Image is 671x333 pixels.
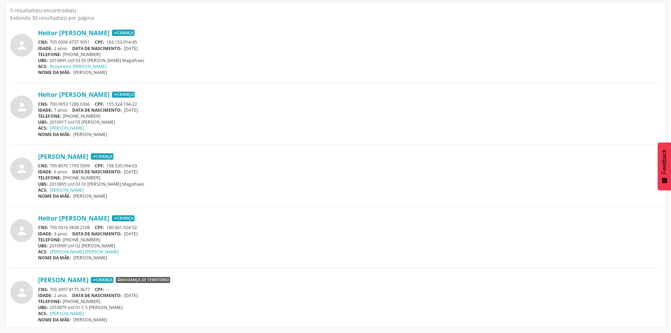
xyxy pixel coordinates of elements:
[38,175,661,181] div: [PHONE_NUMBER]
[38,169,661,175] div: 6 anos
[38,255,71,261] span: NOME DA MÃE:
[10,14,661,21] div: Exibindo 30 resultado(s) por página
[72,169,122,175] span: DATA DE NASCIMENTO:
[38,292,661,298] div: 2 anos
[38,51,61,57] span: TELEFONE:
[50,63,106,69] a: Rosemeire [PERSON_NAME]
[72,292,122,298] span: DATA DE NASCIMENTO:
[38,214,110,222] a: Heitor [PERSON_NAME]
[95,163,104,169] span: CPF:
[38,304,661,310] div: 2010879 Usf 01 C S [PERSON_NAME]
[38,57,661,63] div: 2010895 Usf 03 Dr [PERSON_NAME] Magalhaes
[38,163,661,169] div: 709 8070 1793 5099
[91,277,113,283] span: Criança
[38,181,661,187] div: 2010895 Usf 03 Dr [PERSON_NAME] Magalhaes
[50,187,84,193] a: [PERSON_NAME]
[106,286,109,292] span: --
[112,215,135,222] span: Criança
[106,39,137,45] span: 183.153.914-45
[124,231,138,237] span: [DATE]
[38,175,61,181] span: TELEFONE:
[38,63,48,69] span: ACS:
[38,276,88,284] a: [PERSON_NAME]
[38,292,52,298] span: IDADE:
[38,193,71,199] span: NOME DA MÃE:
[73,193,107,199] span: [PERSON_NAME]
[10,7,661,14] div: 5 resultado(s) encontrado(s)
[95,286,104,292] span: CPF:
[38,101,48,107] span: CNS:
[38,237,61,243] span: TELEFONE:
[38,298,61,304] span: TELEFONE:
[38,224,48,230] span: CNS:
[15,101,28,113] i: person
[124,107,138,113] span: [DATE]
[38,153,88,160] a: [PERSON_NAME]
[72,107,122,113] span: DATA DE NASCIMENTO:
[38,69,71,75] span: NOME DA MÃE:
[38,51,661,57] div: [PHONE_NUMBER]
[38,39,661,45] div: 705 0096 4737 9051
[38,45,52,51] span: IDADE:
[38,163,48,169] span: CNS:
[106,224,137,230] span: 180.661.924-52
[73,131,107,137] span: [PERSON_NAME]
[106,163,137,169] span: 158.535.094-03
[38,249,48,255] span: ACS:
[124,292,138,298] span: [DATE]
[38,237,661,243] div: [PHONE_NUMBER]
[73,317,107,323] span: [PERSON_NAME]
[106,101,137,107] span: 155.924.194-22
[38,91,110,98] a: Heitor [PERSON_NAME]
[38,224,661,230] div: 700 0016 9838 2108
[38,286,661,292] div: 706 3097 8175 3677
[38,187,48,193] span: ACS:
[38,286,48,292] span: CNS:
[95,101,104,107] span: CPF:
[15,162,28,175] i: person
[38,125,48,131] span: ACS:
[95,224,104,230] span: CPF:
[38,304,48,310] span: UBS:
[38,181,48,187] span: UBS:
[116,277,170,283] span: Mudança de território
[38,119,661,125] div: 2010917 Usf 05 [PERSON_NAME]
[72,45,122,51] span: DATA DE NASCIMENTO:
[15,39,28,52] i: person
[124,45,138,51] span: [DATE]
[91,153,113,160] span: Criança
[50,125,84,131] a: [PERSON_NAME]
[50,249,119,255] a: [PERSON_NAME] [PERSON_NAME]
[38,57,48,63] span: UBS:
[50,310,84,316] a: [PERSON_NAME]
[15,286,28,299] i: person
[38,107,52,113] span: IDADE:
[38,298,661,304] div: [PHONE_NUMBER]
[38,317,71,323] span: NOME DA MÃE:
[38,231,52,237] span: IDADE:
[112,92,135,98] span: Criança
[661,149,667,174] span: Feedback
[73,255,107,261] span: [PERSON_NAME]
[95,39,104,45] span: CPF:
[38,45,661,51] div: 2 anos
[658,142,671,190] button: Feedback - Mostrar pesquisa
[15,224,28,237] i: person
[38,101,661,107] div: 700 0053 1286 0306
[38,169,52,175] span: IDADE:
[38,243,48,249] span: UBS:
[38,39,48,45] span: CNS:
[38,29,110,37] a: Heitor [PERSON_NAME]
[38,243,661,249] div: 2010909 Usf 02 [PERSON_NAME]
[38,231,661,237] div: 3 anos
[124,169,138,175] span: [DATE]
[38,310,48,316] span: ACS:
[73,69,107,75] span: [PERSON_NAME]
[72,231,122,237] span: DATA DE NASCIMENTO:
[38,113,661,119] div: [PHONE_NUMBER]
[112,30,135,36] span: Criança
[38,119,48,125] span: UBS:
[38,107,661,113] div: 7 anos
[38,113,61,119] span: TELEFONE:
[38,131,71,137] span: NOME DA MÃE:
